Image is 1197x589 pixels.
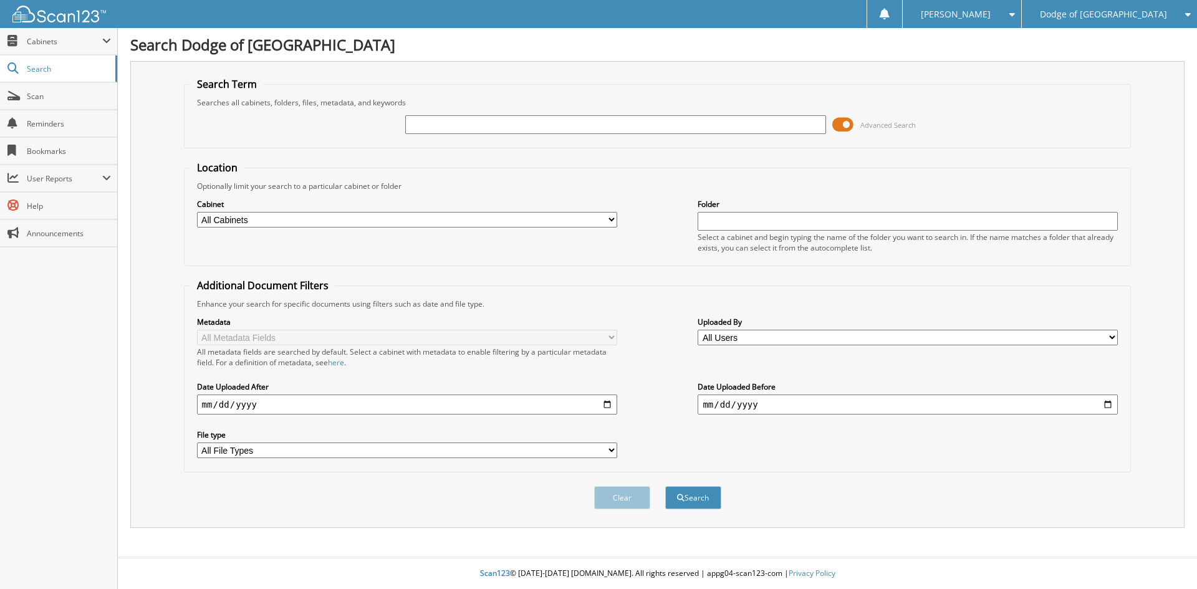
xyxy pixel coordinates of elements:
[191,181,1125,191] div: Optionally limit your search to a particular cabinet or folder
[197,317,617,327] label: Metadata
[698,317,1118,327] label: Uploaded By
[27,228,111,239] span: Announcements
[789,568,835,578] a: Privacy Policy
[27,91,111,102] span: Scan
[1040,11,1167,18] span: Dodge of [GEOGRAPHIC_DATA]
[921,11,991,18] span: [PERSON_NAME]
[698,232,1118,253] div: Select a cabinet and begin typing the name of the folder you want to search in. If the name match...
[27,118,111,129] span: Reminders
[27,173,102,184] span: User Reports
[665,486,721,509] button: Search
[698,199,1118,209] label: Folder
[860,120,916,130] span: Advanced Search
[27,146,111,156] span: Bookmarks
[191,97,1125,108] div: Searches all cabinets, folders, files, metadata, and keywords
[197,395,617,414] input: start
[27,36,102,47] span: Cabinets
[698,381,1118,392] label: Date Uploaded Before
[27,201,111,211] span: Help
[12,6,106,22] img: scan123-logo-white.svg
[191,161,244,175] legend: Location
[480,568,510,578] span: Scan123
[191,299,1125,309] div: Enhance your search for specific documents using filters such as date and file type.
[197,199,617,209] label: Cabinet
[197,347,617,368] div: All metadata fields are searched by default. Select a cabinet with metadata to enable filtering b...
[191,77,263,91] legend: Search Term
[197,381,617,392] label: Date Uploaded After
[328,357,344,368] a: here
[118,558,1197,589] div: © [DATE]-[DATE] [DOMAIN_NAME]. All rights reserved | appg04-scan123-com |
[594,486,650,509] button: Clear
[698,395,1118,414] input: end
[197,429,617,440] label: File type
[130,34,1185,55] h1: Search Dodge of [GEOGRAPHIC_DATA]
[27,64,109,74] span: Search
[191,279,335,292] legend: Additional Document Filters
